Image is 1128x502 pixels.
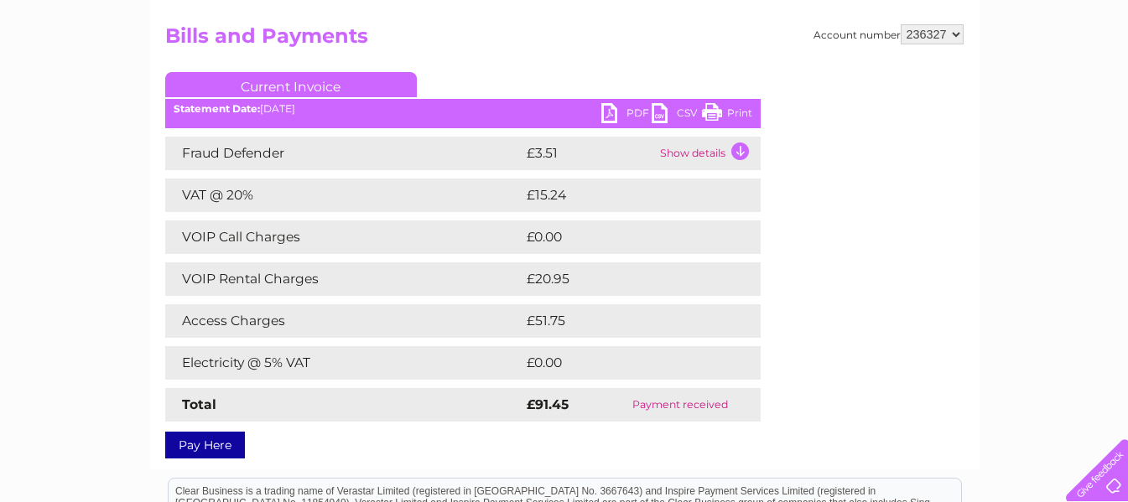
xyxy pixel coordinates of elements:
td: £3.51 [522,137,656,170]
div: [DATE] [165,103,761,115]
td: £20.95 [522,262,727,296]
a: Energy [875,71,912,84]
td: Payment received [600,388,760,422]
a: Print [702,103,752,127]
td: VOIP Call Charges [165,220,522,254]
h2: Bills and Payments [165,24,964,56]
div: Clear Business is a trading name of Verastar Limited (registered in [GEOGRAPHIC_DATA] No. 3667643... [169,9,961,81]
a: Contact [1016,71,1058,84]
td: £15.24 [522,179,725,212]
td: Fraud Defender [165,137,522,170]
td: Electricity @ 5% VAT [165,346,522,380]
a: Blog [982,71,1006,84]
strong: Total [182,396,216,412]
a: Current Invoice [165,72,417,97]
td: £0.00 [522,220,722,254]
img: logo.png [39,44,125,95]
a: Telecoms [922,71,972,84]
a: 0333 014 3131 [812,8,928,29]
td: £0.00 [522,346,722,380]
td: VAT @ 20% [165,179,522,212]
a: Pay Here [165,432,245,458]
td: Access Charges [165,304,522,338]
div: Account number [814,24,964,44]
td: VOIP Rental Charges [165,262,522,296]
td: Show details [656,137,761,170]
a: Water [833,71,865,84]
b: Statement Date: [174,102,260,115]
strong: £91.45 [527,396,569,412]
a: Log out [1073,71,1112,84]
a: CSV [652,103,702,127]
a: PDF [601,103,652,127]
td: £51.75 [522,304,725,338]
